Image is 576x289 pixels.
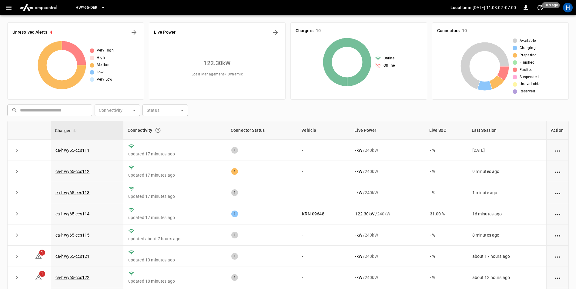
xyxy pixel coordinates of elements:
[355,232,362,238] p: - kW
[355,147,420,153] div: / 240 kW
[297,246,350,267] td: -
[152,125,163,136] button: Connection between the charger and our software.
[231,274,238,281] div: 1
[55,211,89,216] a: ca-hwy65-ccs114
[563,3,573,12] div: profile-icon
[297,224,350,246] td: -
[55,148,89,153] a: ca-hwy65-ccs111
[554,211,561,217] div: action cell options
[425,267,467,288] td: - %
[520,52,537,58] span: Preparing
[154,29,176,36] h6: Live Power
[297,267,350,288] td: -
[383,63,395,69] span: Offline
[355,253,362,259] p: - kW
[17,2,60,13] img: ampcontrol.io logo
[231,211,238,217] div: 1
[97,55,105,61] span: High
[128,257,222,263] p: updated 10 minutes ago
[355,253,420,259] div: / 240 kW
[425,121,467,140] th: Live SoC
[231,253,238,260] div: 1
[467,224,546,246] td: 8 minutes ago
[355,211,374,217] p: 122.30 kW
[55,127,79,134] span: Charger
[231,147,238,154] div: 1
[520,60,534,66] span: Finished
[554,168,561,174] div: action cell options
[467,182,546,203] td: 1 minute ago
[316,28,321,34] h6: 10
[97,62,111,68] span: Medium
[39,271,45,277] span: 1
[355,211,420,217] div: / 240 kW
[297,161,350,182] td: -
[226,121,297,140] th: Connector Status
[520,81,540,87] span: Unavailable
[554,190,561,196] div: action cell options
[355,232,420,238] div: / 240 kW
[297,182,350,203] td: -
[128,151,222,157] p: updated 17 minutes ago
[554,274,561,281] div: action cell options
[35,275,42,280] a: 1
[467,203,546,224] td: 16 minutes ago
[467,161,546,182] td: 9 minutes ago
[50,29,52,36] h6: 4
[383,55,394,61] span: Online
[128,236,222,242] p: updated about 7 hours ago
[12,252,22,261] button: expand row
[128,193,222,199] p: updated 17 minutes ago
[554,253,561,259] div: action cell options
[97,48,114,54] span: Very High
[462,28,467,34] h6: 10
[55,233,89,238] a: ca-hwy65-ccs115
[425,182,467,203] td: - %
[55,169,89,174] a: ca-hwy65-ccs112
[467,267,546,288] td: about 13 hours ago
[97,77,112,83] span: Very Low
[297,140,350,161] td: -
[231,168,238,175] div: 1
[355,168,420,174] div: / 240 kW
[128,172,222,178] p: updated 17 minutes ago
[231,189,238,196] div: 1
[355,147,362,153] p: - kW
[520,88,535,95] span: Reserved
[39,250,45,256] span: 1
[203,58,231,68] h6: 122.30 kW
[12,209,22,218] button: expand row
[192,71,243,78] span: Load Management = Dynamic
[128,278,222,284] p: updated 18 minutes ago
[473,5,516,11] p: [DATE] 11:08:02 -07:00
[12,29,47,36] h6: Unresolved Alerts
[296,28,313,34] h6: Chargers
[12,188,22,197] button: expand row
[520,74,539,80] span: Suspended
[129,28,139,37] button: All Alerts
[546,121,568,140] th: Action
[467,140,546,161] td: [DATE]
[297,121,350,140] th: Vehicle
[450,5,471,11] p: Local time
[425,203,467,224] td: 31.00 %
[554,232,561,238] div: action cell options
[55,275,89,280] a: ca-hwy65-ccs122
[128,214,222,221] p: updated 17 minutes ago
[12,167,22,176] button: expand row
[554,147,561,153] div: action cell options
[302,211,324,216] a: KRN-09648
[355,190,420,196] div: / 240 kW
[535,3,545,12] button: set refresh interval
[467,246,546,267] td: about 17 hours ago
[75,4,97,11] span: HWY65-DER
[97,69,104,75] span: Low
[12,273,22,282] button: expand row
[73,2,108,14] button: HWY65-DER
[467,121,546,140] th: Last Session
[271,28,280,37] button: Energy Overview
[55,190,89,195] a: ca-hwy65-ccs113
[12,231,22,240] button: expand row
[542,2,560,8] span: 10 s ago
[425,161,467,182] td: - %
